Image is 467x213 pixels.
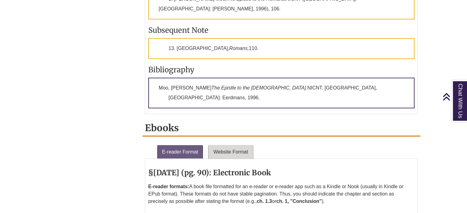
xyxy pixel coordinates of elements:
[148,38,414,59] p: 13. [GEOGRAPHIC_DATA], 110.
[208,145,253,158] a: Website Format
[157,145,203,158] a: E-reader Format
[148,25,414,35] h3: Subsequent Note
[148,184,189,189] strong: E-reader formats:
[211,85,307,90] em: The Epistle to the [DEMOGRAPHIC_DATA].
[257,198,272,203] strong: ch. 1.3
[148,168,271,177] strong: §[DATE] (pg. 90): Electronic Book
[148,78,414,108] p: Moo, [PERSON_NAME] NICNT. [GEOGRAPHIC_DATA], [GEOGRAPHIC_DATA]: Eerdmans, 1996.
[142,120,420,136] h2: Ebooks
[229,46,249,51] em: Romans,
[148,65,414,74] h3: Bibliography
[442,93,465,101] a: Back to Top
[276,198,322,203] strong: ch. 1, "Conclusion"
